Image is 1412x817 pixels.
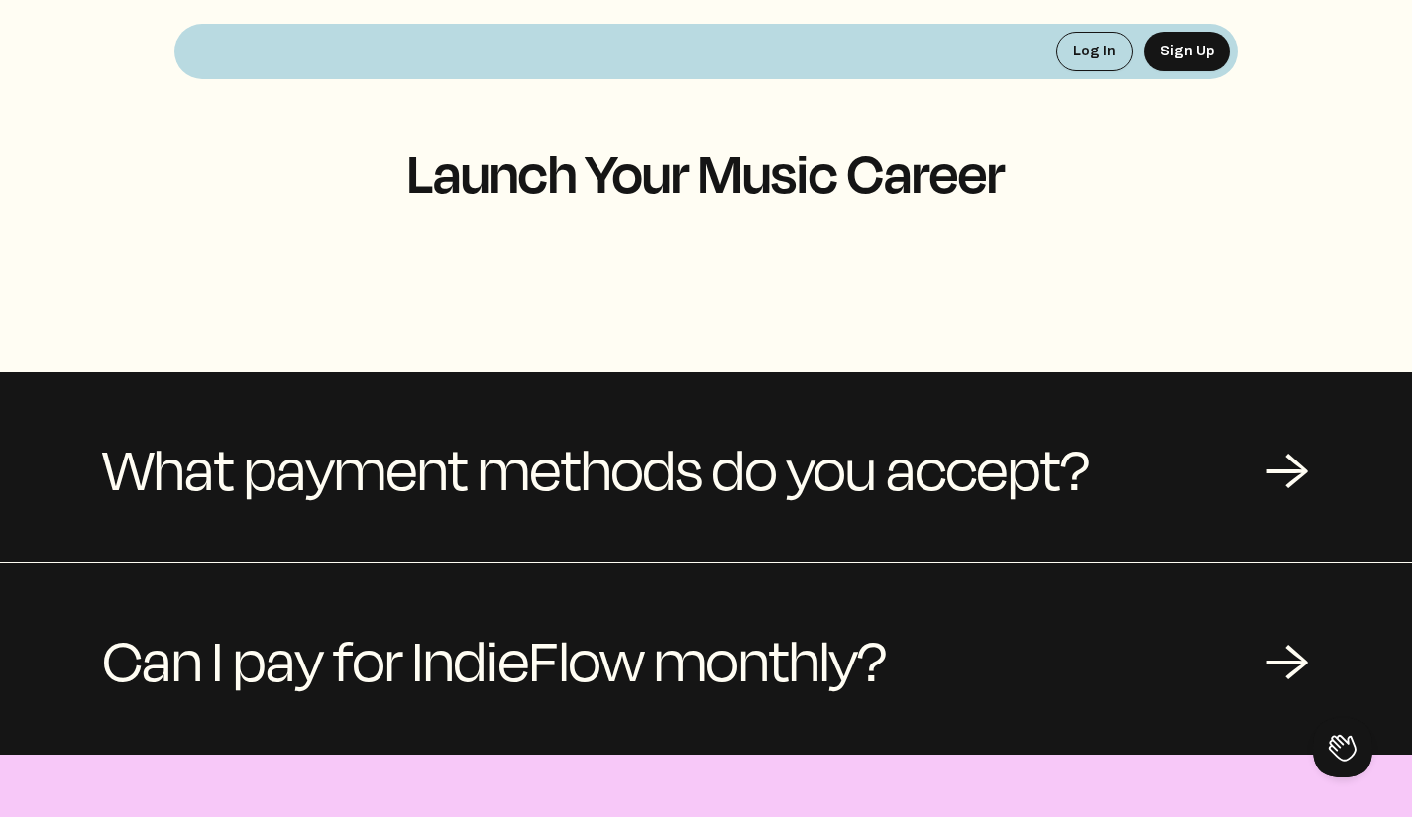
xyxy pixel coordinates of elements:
span: Can I pay for IndieFlow monthly? [103,611,887,706]
button: Log In [1056,32,1133,71]
span: What payment methods do you accept? [103,420,1090,515]
div: → [1265,438,1309,497]
button: Sign Up [1144,32,1230,71]
h1: Launch Your Music Career [174,143,1238,202]
iframe: Toggle Customer Support [1313,718,1372,777]
div: → [1265,629,1309,688]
